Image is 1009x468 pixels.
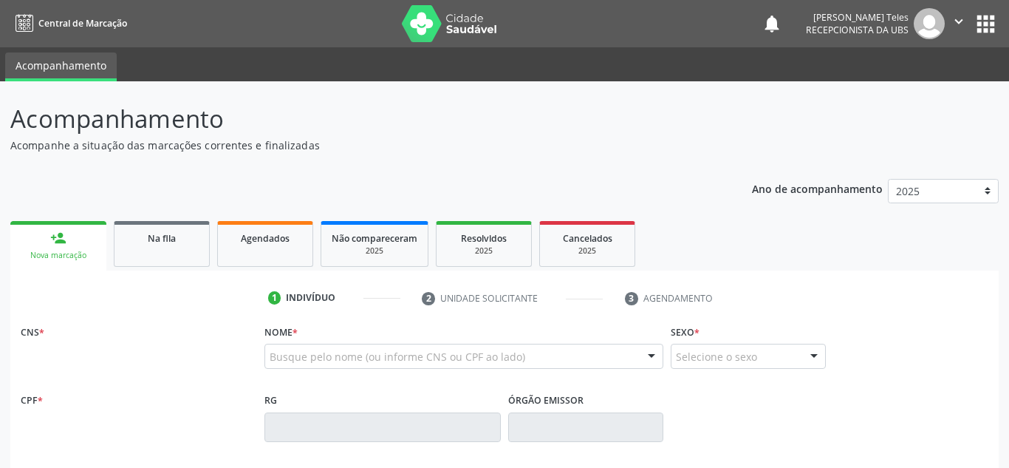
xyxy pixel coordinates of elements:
[806,11,909,24] div: [PERSON_NAME] Teles
[10,138,702,153] p: Acompanhe a situação das marcações correntes e finalizadas
[38,17,127,30] span: Central de Marcação
[270,349,525,364] span: Busque pelo nome (ou informe CNS ou CPF ao lado)
[286,291,335,305] div: Indivíduo
[951,13,967,30] i: 
[264,321,298,344] label: Nome
[21,321,44,344] label: CNS
[148,232,176,245] span: Na fila
[550,245,624,257] div: 2025
[21,250,96,261] div: Nova marcação
[676,349,757,364] span: Selecione o sexo
[241,232,290,245] span: Agendados
[806,24,909,36] span: Recepcionista da UBS
[973,11,999,37] button: apps
[10,11,127,35] a: Central de Marcação
[563,232,612,245] span: Cancelados
[50,230,66,246] div: person_add
[5,52,117,81] a: Acompanhamento
[945,8,973,39] button: 
[914,8,945,39] img: img
[332,232,417,245] span: Não compareceram
[10,101,702,138] p: Acompanhamento
[264,390,277,413] label: RG
[332,245,417,257] div: 2025
[508,390,584,413] label: Órgão emissor
[268,291,281,305] div: 1
[762,13,782,34] button: notifications
[671,321,700,344] label: Sexo
[461,232,507,245] span: Resolvidos
[21,390,43,413] label: CPF
[752,179,883,197] p: Ano de acompanhamento
[447,245,521,257] div: 2025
